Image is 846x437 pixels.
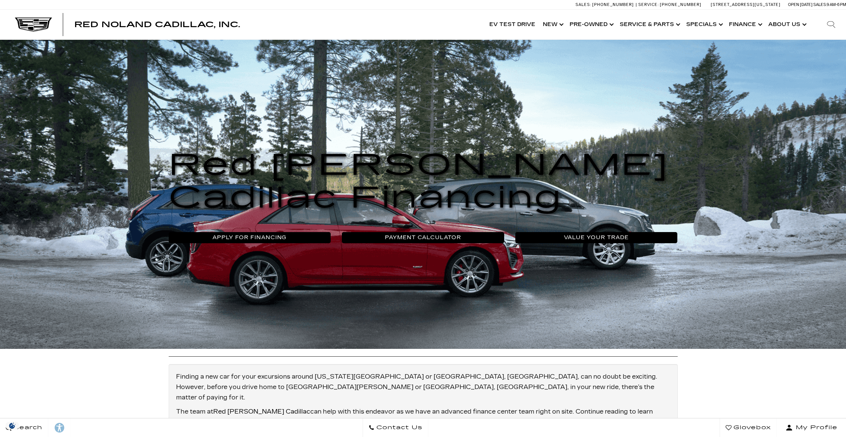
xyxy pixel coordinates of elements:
span: Red Noland Cadillac, Inc. [74,20,240,29]
a: Glovebox [720,418,777,437]
a: [STREET_ADDRESS][US_STATE] [711,2,781,7]
span: Search [12,422,42,433]
span: Open [DATE] [788,2,813,7]
a: Sales: [PHONE_NUMBER] [576,3,636,7]
a: Payment Calculator [342,232,504,243]
a: Pre-Owned [566,10,616,39]
a: Finance [725,10,765,39]
a: Specials [683,10,725,39]
span: My Profile [793,422,837,433]
button: Open user profile menu [777,418,846,437]
a: Apply For Financing [169,232,331,243]
a: Red [PERSON_NAME] Cadillac [213,408,310,415]
a: Service & Parts [616,10,683,39]
span: [PHONE_NUMBER] [660,2,701,7]
a: EV Test Drive [486,10,539,39]
p: Finding a new car for your excursions around [US_STATE][GEOGRAPHIC_DATA] or [GEOGRAPHIC_DATA], [G... [176,372,670,403]
span: Service: [638,2,659,7]
a: Red Noland Cadillac, Inc. [74,21,240,28]
span: 9 AM-6 PM [827,2,846,7]
span: Sales: [576,2,591,7]
section: Click to Open Cookie Consent Modal [4,422,21,430]
a: About Us [765,10,809,39]
h1: Red [PERSON_NAME] Cadillac Financing [169,149,678,214]
img: Cadillac Dark Logo with Cadillac White Text [15,17,52,32]
img: Opt-Out Icon [4,422,21,430]
a: New [539,10,566,39]
p: The team at can help with this endeavor as we have an advanced finance center team right on site.... [176,407,670,427]
span: Sales: [813,2,827,7]
a: Service: [PHONE_NUMBER] [636,3,703,7]
a: Value Your Trade [515,232,678,243]
a: Contact Us [363,418,428,437]
span: Contact Us [375,422,422,433]
span: [PHONE_NUMBER] [592,2,634,7]
span: Glovebox [732,422,771,433]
